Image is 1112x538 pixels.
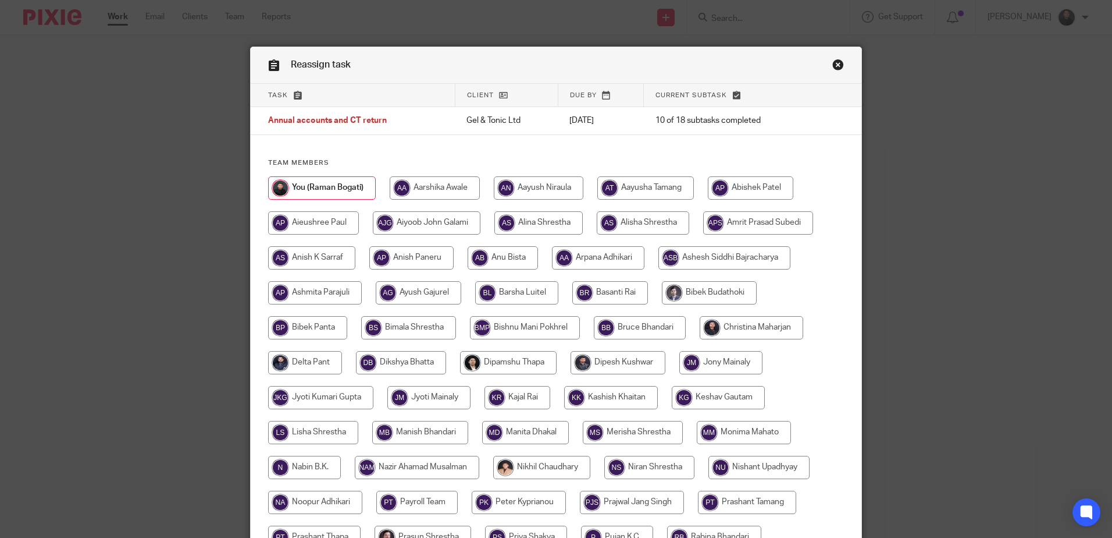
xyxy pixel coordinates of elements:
span: Client [467,92,494,98]
span: Annual accounts and CT return [268,117,387,125]
p: Gel & Tonic Ltd [466,115,546,126]
span: Current subtask [655,92,727,98]
span: Task [268,92,288,98]
a: Close this dialog window [832,59,844,75]
p: [DATE] [569,115,632,126]
h4: Team members [268,158,844,168]
span: Reassign task [291,60,351,69]
span: Due by [570,92,597,98]
td: 10 of 18 subtasks completed [644,107,815,135]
